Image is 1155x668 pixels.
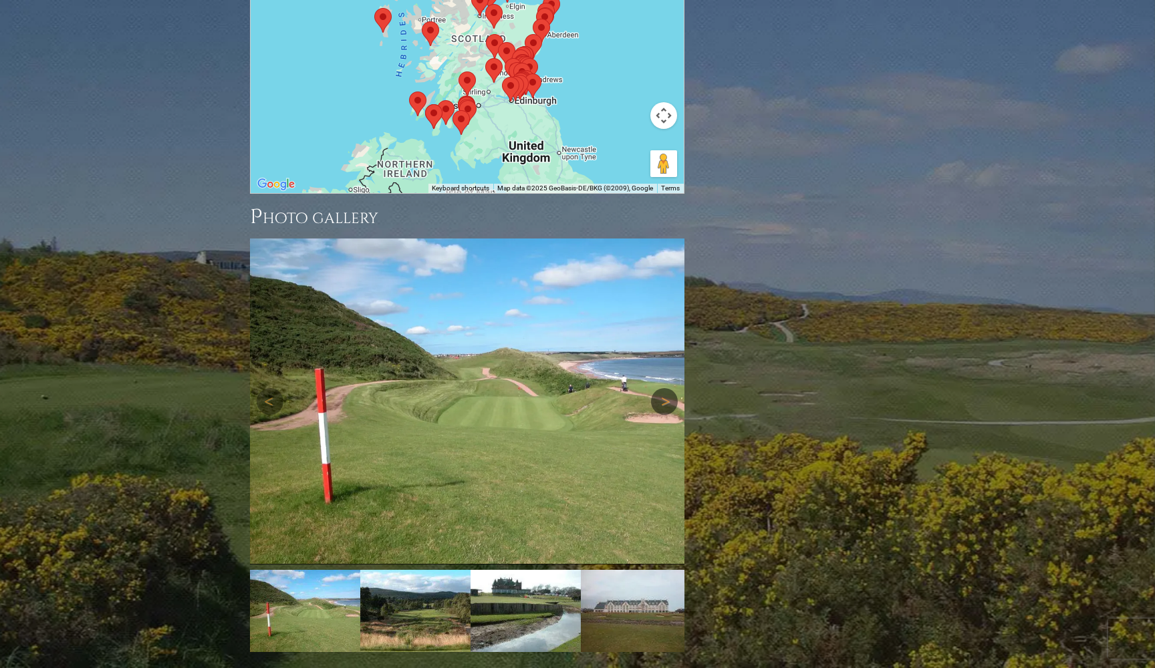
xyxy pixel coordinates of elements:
a: Next [651,388,678,415]
button: Keyboard shortcuts [432,184,489,193]
button: Drag Pegman onto the map to open Street View [650,150,677,177]
span: Map data ©2025 GeoBasis-DE/BKG (©2009), Google [497,184,653,192]
img: Google [254,176,298,193]
button: Map camera controls [650,102,677,129]
a: Previous [257,388,283,415]
a: Terms (opens in new tab) [661,184,680,192]
a: Open this area in Google Maps (opens a new window) [254,176,298,193]
h3: Photo Gallery [250,204,684,230]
